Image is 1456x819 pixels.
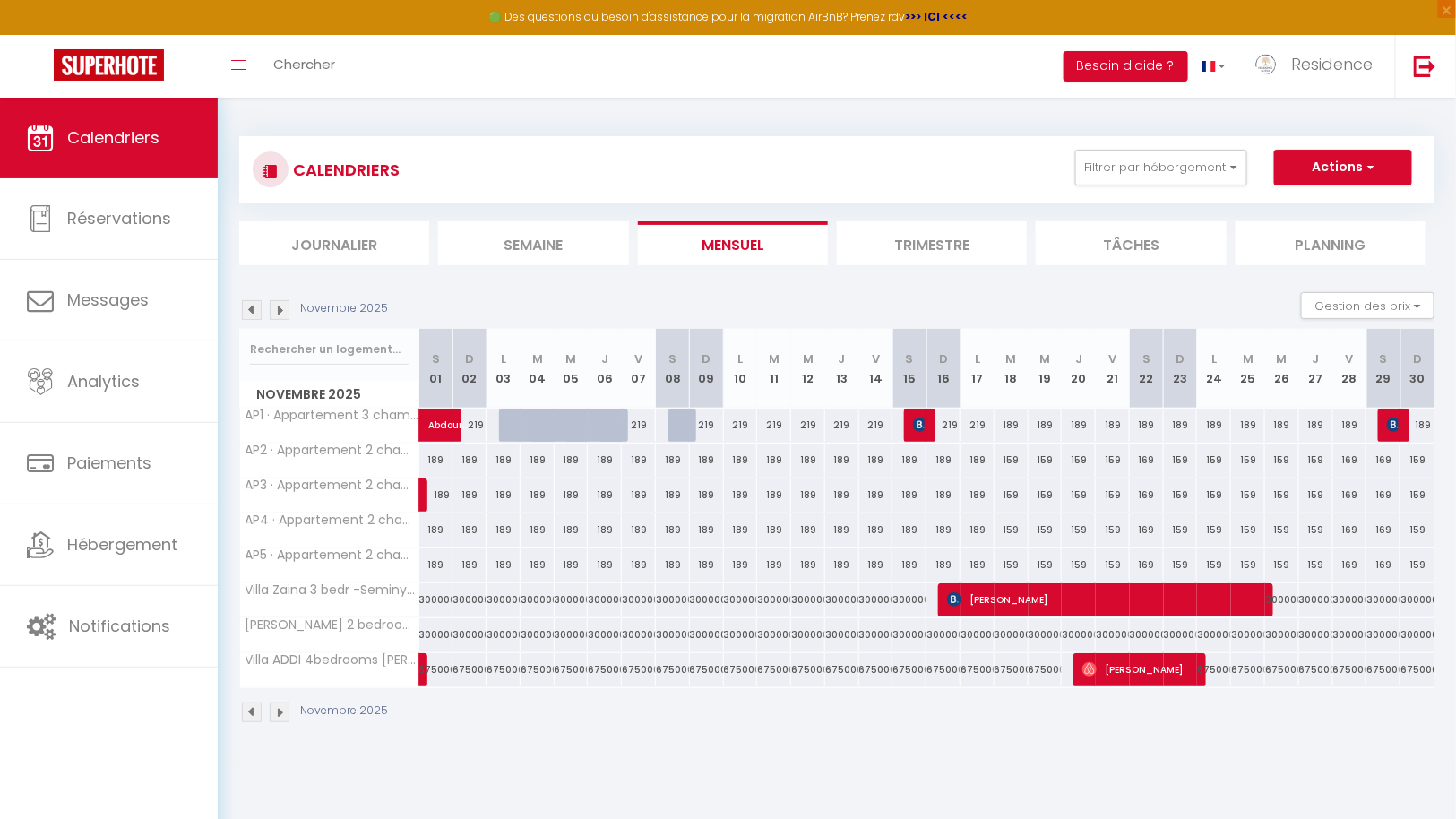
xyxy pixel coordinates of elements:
div: 189 [859,548,893,582]
div: 189 [757,513,791,547]
div: 189 [588,513,622,547]
div: 3000000 [757,618,791,651]
span: AP4 · Appartement 2 chambres [243,513,422,527]
div: 3000000 [1130,618,1164,651]
div: 3000000 [724,618,758,651]
div: 6750000 [555,653,589,686]
div: 159 [1197,444,1231,477]
div: 3000000 [1265,618,1299,651]
div: 6750000 [452,653,487,686]
div: 3000000 [1400,618,1434,651]
th: 20 [1062,329,1096,409]
abbr: J [1313,350,1320,367]
div: 159 [1096,548,1130,582]
div: 159 [1029,478,1063,512]
th: 16 [926,329,961,409]
span: Notifications [69,615,170,637]
div: 169 [1333,513,1367,547]
th: 03 [487,329,521,409]
div: 159 [1096,478,1130,512]
div: 3000000 [1333,583,1367,616]
div: 159 [1231,444,1265,477]
li: Journalier [239,221,429,265]
div: 189 [1400,409,1434,442]
div: 189 [690,548,724,582]
span: Messages [67,289,149,311]
div: 169 [1366,513,1400,547]
div: 189 [961,548,995,582]
abbr: S [906,350,914,367]
div: 3000000 [757,583,791,616]
h3: CALENDRIERS [289,150,400,190]
abbr: D [939,350,948,367]
abbr: S [668,350,676,367]
div: 3000000 [1231,618,1265,651]
div: 189 [419,513,453,547]
th: 11 [757,329,791,409]
div: 159 [1096,444,1130,477]
div: 6750000 [487,653,521,686]
th: 27 [1299,329,1333,409]
div: 3000000 [791,583,825,616]
th: 07 [622,329,656,409]
div: 189 [521,444,555,477]
div: 189 [622,478,656,512]
abbr: D [465,350,474,367]
div: 3000000 [487,583,521,616]
div: 3000000 [1366,583,1400,616]
div: 189 [961,478,995,512]
div: 189 [555,444,589,477]
th: 19 [1029,329,1063,409]
div: 159 [1062,513,1096,547]
div: 189 [926,444,961,477]
div: 3000000 [419,618,453,651]
div: 189 [1130,409,1164,442]
div: 3000000 [452,583,487,616]
div: 189 [724,548,758,582]
div: 169 [1366,478,1400,512]
abbr: V [872,350,880,367]
div: 159 [995,513,1029,547]
div: 189 [419,548,453,582]
li: Trimestre [837,221,1027,265]
div: 3000000 [926,618,961,651]
div: 3000000 [419,583,453,616]
div: 159 [1400,513,1434,547]
div: 3000000 [1333,618,1367,651]
div: 159 [1265,478,1299,512]
div: 169 [1366,548,1400,582]
div: 3000000 [724,583,758,616]
div: 189 [995,409,1029,442]
span: AP1 · Appartement 3 chambres Terrasse [243,409,422,422]
div: 3000000 [859,618,893,651]
div: 3000000 [791,618,825,651]
div: 159 [1299,548,1333,582]
abbr: V [1346,350,1354,367]
span: Villa Zaina 3 bedr -Seminyak-[GEOGRAPHIC_DATA] [243,583,422,597]
div: 159 [995,478,1029,512]
span: [PERSON_NAME] [1387,408,1399,442]
div: 159 [995,548,1029,582]
div: 3000000 [622,583,656,616]
span: Chercher [273,55,335,73]
div: 189 [961,444,995,477]
button: Filtrer par hébergement [1075,150,1247,185]
abbr: S [1142,350,1150,367]
div: 3000000 [1400,583,1434,616]
abbr: M [1039,350,1050,367]
button: Actions [1274,150,1412,185]
abbr: V [1109,350,1117,367]
div: 159 [1265,513,1299,547]
div: 159 [1299,478,1333,512]
div: 159 [1029,444,1063,477]
div: 189 [859,513,893,547]
th: 05 [555,329,589,409]
div: 189 [892,548,926,582]
div: 3000000 [995,618,1029,651]
div: 169 [1130,444,1164,477]
abbr: J [839,350,846,367]
th: 25 [1231,329,1265,409]
th: 30 [1400,329,1434,409]
span: AP5 · Appartement 2 chambres Terrasse [243,548,422,562]
div: 219 [724,409,758,442]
